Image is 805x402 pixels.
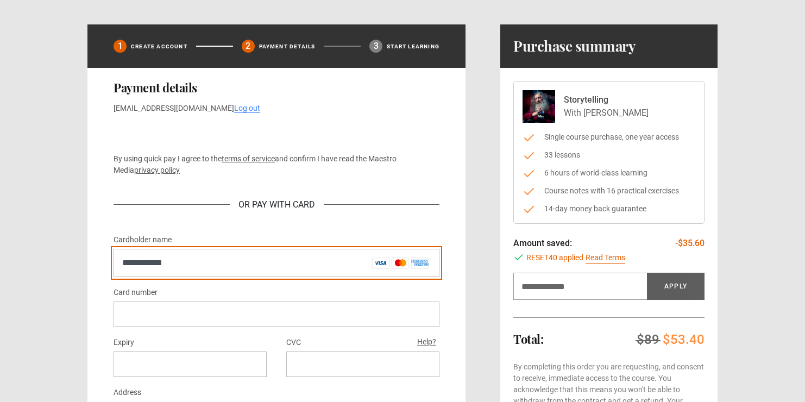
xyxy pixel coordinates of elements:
[387,42,439,51] p: Start learning
[222,154,275,163] a: terms of service
[114,286,158,299] label: Card number
[114,336,134,349] label: Expiry
[122,309,431,319] iframe: Secure card number input frame
[295,359,431,369] iframe: Secure CVC input frame
[369,40,382,53] div: 3
[523,203,695,215] li: 14-day money back guarantee
[513,37,636,55] h1: Purchase summary
[564,106,649,120] p: With [PERSON_NAME]
[414,335,439,349] button: Help?
[523,131,695,143] li: Single course purchase, one year access
[114,234,172,247] label: Cardholder name
[242,40,255,53] div: 2
[675,237,705,250] p: -$35.60
[586,252,625,264] a: Read Terms
[526,252,583,264] span: RESET40 applied
[523,167,695,179] li: 6 hours of world-class learning
[259,42,316,51] p: Payment details
[564,93,649,106] p: Storytelling
[523,149,695,161] li: 33 lessons
[122,359,258,369] iframe: Secure expiration date input frame
[286,336,301,349] label: CVC
[114,40,127,53] div: 1
[513,237,572,250] p: Amount saved:
[663,332,705,347] span: $53.40
[134,166,180,174] a: privacy policy
[230,198,324,211] div: Or Pay With Card
[131,42,187,51] p: Create Account
[523,185,695,197] li: Course notes with 16 practical exercises
[114,386,141,399] label: Address
[647,273,705,300] button: Apply
[114,81,439,94] h2: Payment details
[114,123,439,145] iframe: Secure payment button frame
[114,153,439,176] p: By using quick pay I agree to the and confirm I have read the Maestro Media
[637,332,659,347] span: $89
[114,103,439,114] p: [EMAIL_ADDRESS][DOMAIN_NAME]
[234,104,260,113] a: Log out
[513,332,543,346] h2: Total:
